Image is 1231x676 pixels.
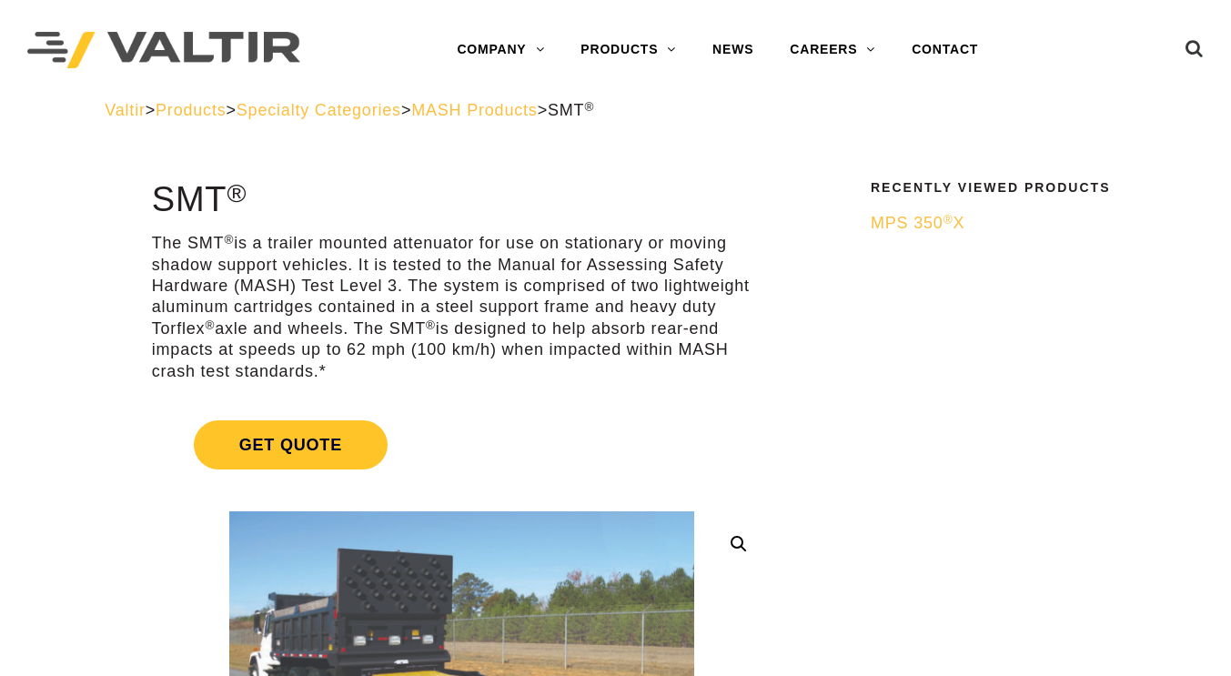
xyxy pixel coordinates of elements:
[152,181,772,219] h1: SMT
[411,101,537,119] a: MASH Products
[224,233,234,247] sup: ®
[439,32,562,68] a: COMPANY
[562,32,694,68] a: PRODUCTS
[237,101,401,119] a: Specialty Categories
[156,101,226,119] a: Products
[943,213,954,227] sup: ®
[548,101,594,119] span: SMT
[105,101,145,119] a: Valtir
[194,420,388,469] span: Get Quote
[871,213,1115,234] a: MPS 350®X
[152,399,772,491] a: Get Quote
[871,214,964,232] span: MPS 350 X
[205,318,215,332] sup: ®
[27,32,300,69] img: Valtir
[105,100,1126,121] div: > > > >
[584,100,594,114] sup: ®
[227,178,247,207] sup: ®
[152,233,772,382] p: The SMT is a trailer mounted attenuator for use on stationary or moving shadow support vehicles. ...
[871,181,1115,195] h2: Recently Viewed Products
[893,32,996,68] a: CONTACT
[694,32,772,68] a: NEWS
[772,32,893,68] a: CAREERS
[426,318,436,332] sup: ®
